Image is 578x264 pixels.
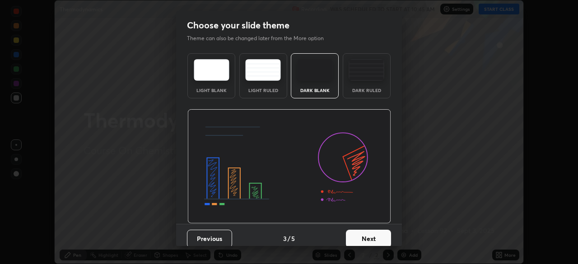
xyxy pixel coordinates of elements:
div: Light Blank [193,88,229,93]
p: Theme can also be changed later from the More option [187,34,333,42]
h4: 3 [283,234,287,243]
img: darkRuledTheme.de295e13.svg [349,59,384,81]
div: Light Ruled [245,88,281,93]
h4: / [288,234,290,243]
img: darkTheme.f0cc69e5.svg [297,59,333,81]
img: darkThemeBanner.d06ce4a2.svg [187,109,391,224]
h4: 5 [291,234,295,243]
div: Dark Ruled [349,88,385,93]
img: lightRuledTheme.5fabf969.svg [245,59,281,81]
button: Next [346,230,391,248]
div: Dark Blank [297,88,333,93]
h2: Choose your slide theme [187,19,289,31]
img: lightTheme.e5ed3b09.svg [194,59,229,81]
button: Previous [187,230,232,248]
